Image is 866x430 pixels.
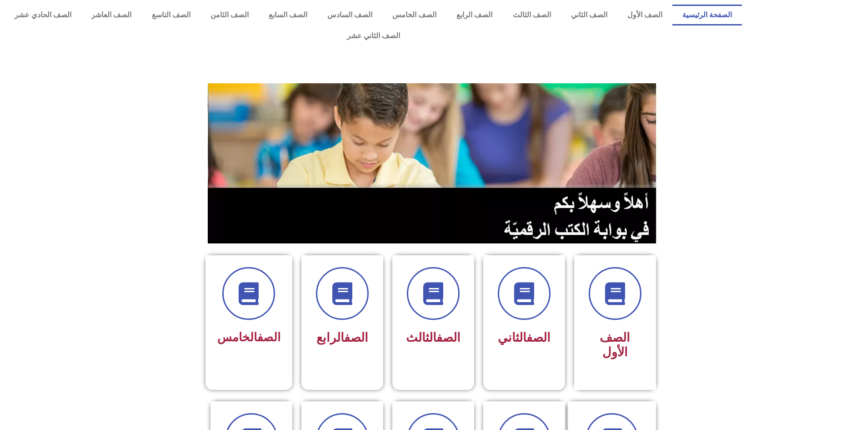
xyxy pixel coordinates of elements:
[406,330,461,345] span: الثالث
[259,5,317,25] a: الصف السابع
[446,5,502,25] a: الصف الرابع
[5,5,81,25] a: الصف الحادي عشر
[502,5,561,25] a: الصف الثالث
[436,330,461,345] a: الصف
[257,330,280,344] a: الصف
[316,330,368,345] span: الرابع
[382,5,446,25] a: الصف الخامس
[672,5,742,25] a: الصفحة الرئيسية
[498,330,551,345] span: الثاني
[81,5,141,25] a: الصف العاشر
[217,330,280,344] span: الخامس
[141,5,200,25] a: الصف التاسع
[600,330,630,359] span: الصف الأول
[526,330,551,345] a: الصف
[561,5,617,25] a: الصف الثاني
[344,330,368,345] a: الصف
[317,5,382,25] a: الصف السادس
[200,5,259,25] a: الصف الثامن
[5,25,742,46] a: الصف الثاني عشر
[617,5,672,25] a: الصف الأول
